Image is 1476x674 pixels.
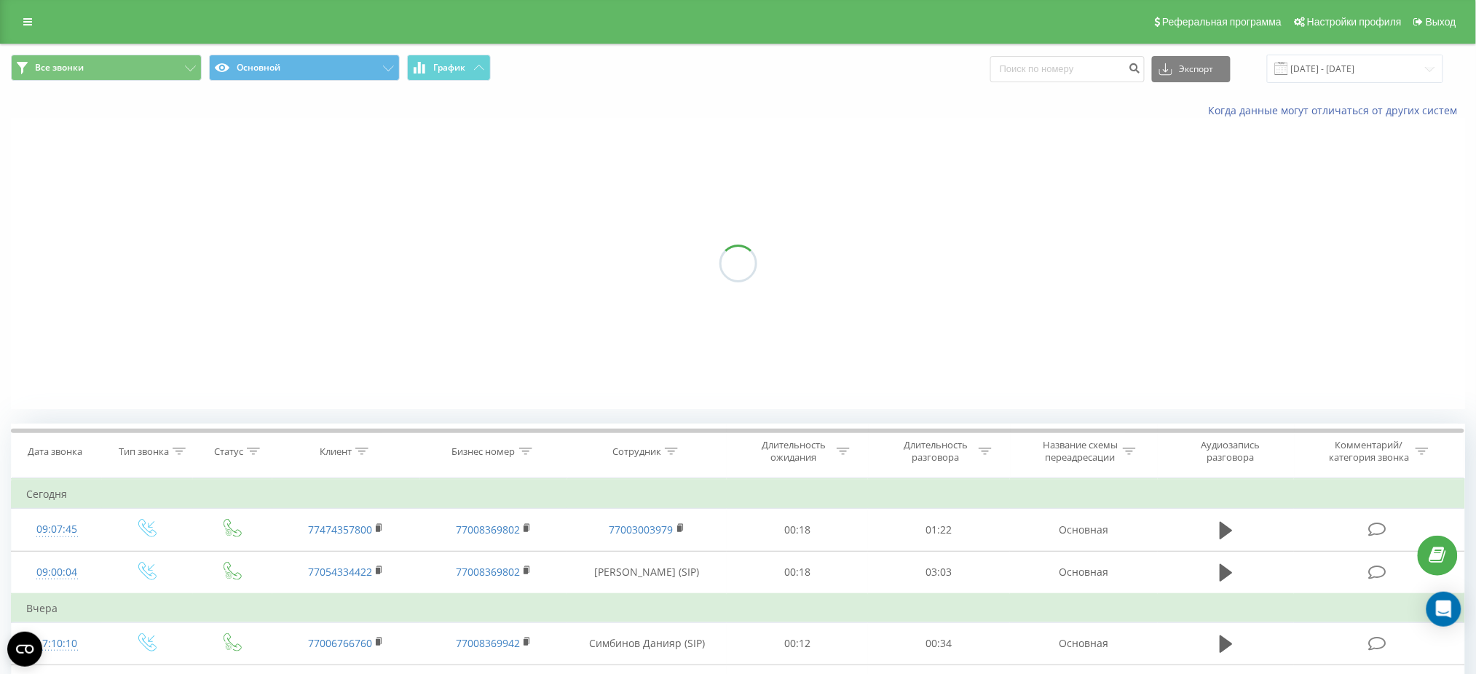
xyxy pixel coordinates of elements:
a: 77008369802 [456,565,520,579]
a: 77003003979 [609,523,674,536]
span: Реферальная программа [1162,16,1282,28]
div: 09:07:45 [26,515,87,544]
div: 17:10:10 [26,630,87,658]
input: Поиск по номеру [990,56,1145,82]
div: Длительность ожидания [755,439,833,464]
button: График [407,55,491,81]
td: 03:03 [868,551,1010,594]
td: 01:22 [868,509,1010,551]
div: Клиент [320,445,352,458]
a: 77006766760 [308,636,372,650]
td: 00:18 [727,509,869,551]
button: Основной [209,55,400,81]
td: Основная [1010,509,1158,551]
div: Комментарий/категория звонка [1327,439,1412,464]
td: 00:12 [727,622,869,665]
div: Open Intercom Messenger [1426,592,1461,627]
div: Статус [214,445,243,458]
button: Все звонки [11,55,202,81]
span: График [434,63,466,73]
button: Экспорт [1152,56,1231,82]
div: Аудиозапись разговора [1183,439,1278,464]
span: Настройки профиля [1307,16,1402,28]
div: Сотрудник [612,445,661,458]
div: Бизнес номер [452,445,516,458]
td: Основная [1010,551,1158,594]
td: Основная [1010,622,1158,665]
button: Open CMP widget [7,632,42,667]
div: Дата звонка [28,445,82,458]
span: Выход [1426,16,1456,28]
div: Длительность разговора [897,439,975,464]
div: 09:00:04 [26,558,87,587]
span: Все звонки [35,62,84,74]
td: [PERSON_NAME] (SIP) [567,551,726,594]
a: Когда данные могут отличаться от других систем [1209,103,1465,117]
td: Вчера [12,594,1465,623]
a: 77008369802 [456,523,520,536]
td: Сегодня [12,480,1465,509]
td: Симбинов Данияр (SIP) [567,622,726,665]
a: 77054334422 [308,565,372,579]
div: Тип звонка [119,445,169,458]
a: 77474357800 [308,523,372,536]
td: 00:18 [727,551,869,594]
a: 77008369942 [456,636,520,650]
div: Название схемы переадресации [1041,439,1119,464]
td: 00:34 [868,622,1010,665]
